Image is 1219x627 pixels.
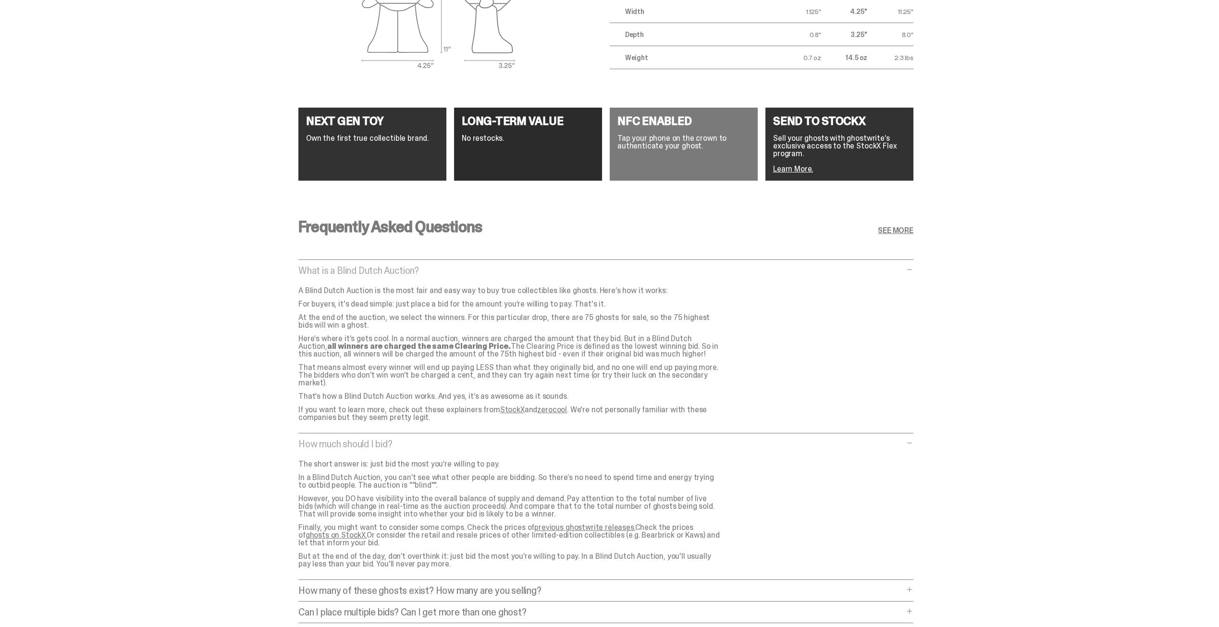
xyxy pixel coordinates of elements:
[298,460,721,468] p: The short answer is: just bid the most you’re willing to pay.
[298,524,721,547] p: Finally, you might want to consider some comps. Check the prices of Check the prices of Or consid...
[617,135,750,150] p: Tap your phone on the crown to authenticate your ghost.
[298,607,904,617] p: Can I place multiple bids? Can I get more than one ghost?
[298,266,904,275] p: What is a Blind Dutch Auction?
[534,522,635,532] a: previous ghostwrite releases.
[306,135,439,142] p: Own the first true collectible brand.
[298,335,721,358] p: Here’s where it’s gets cool. In a normal auction, winners are charged the amount that they bid. B...
[306,530,367,540] a: ghosts on StockX.
[537,405,567,415] a: zerocool
[617,115,750,127] h4: NFC ENABLED
[775,23,821,46] td: 0.8"
[773,115,906,127] h4: SEND TO STOCKX
[298,300,721,308] p: For buyers, it's dead simple: just place a bid for the amount you’re willing to pay. That's it.
[878,227,913,234] a: SEE MORE
[773,164,813,174] a: Learn More.
[821,23,867,46] td: 3.25"
[775,46,821,69] td: 0.7 oz
[821,46,867,69] td: 14.5 oz
[298,586,904,595] p: How many of these ghosts exist? How many are you selling?
[462,135,594,142] p: No restocks.
[298,364,721,387] p: That means almost every winner will end up paying LESS than what they originally bid, and no one ...
[610,46,775,69] td: Weight
[462,115,594,127] h4: LONG-TERM VALUE
[773,135,906,158] p: Sell your ghosts with ghostwrite’s exclusive access to the StockX Flex program.
[298,474,721,489] p: In a Blind Dutch Auction, you can’t see what other people are bidding. So there’s no need to spen...
[867,23,913,46] td: 8.0"
[298,553,721,568] p: But at the end of the day, don’t overthink it: just bid the most you’re willing to pay. In a Blin...
[298,314,721,329] p: At the end of the auction, we select the winners. For this particular drop, there are 75 ghosts f...
[867,46,913,69] td: 2.3 lbs
[298,439,904,449] p: How much should I bid?
[298,219,482,234] h3: Frequently Asked Questions
[298,287,721,295] p: A Blind Dutch Auction is the most fair and easy way to buy true collectibles like ghosts. Here’s ...
[298,406,721,421] p: If you want to learn more, check out these explainers from and . We're not personally familiar wi...
[327,341,511,351] strong: all winners are charged the same Clearing Price.
[500,405,525,415] a: StockX
[610,23,775,46] td: Depth
[306,115,439,127] h4: NEXT GEN TOY
[298,393,721,400] p: That’s how a Blind Dutch Auction works. And yes, it’s as awesome as it sounds.
[298,495,721,518] p: However, you DO have visibility into the overall balance of supply and demand. Pay attention to t...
